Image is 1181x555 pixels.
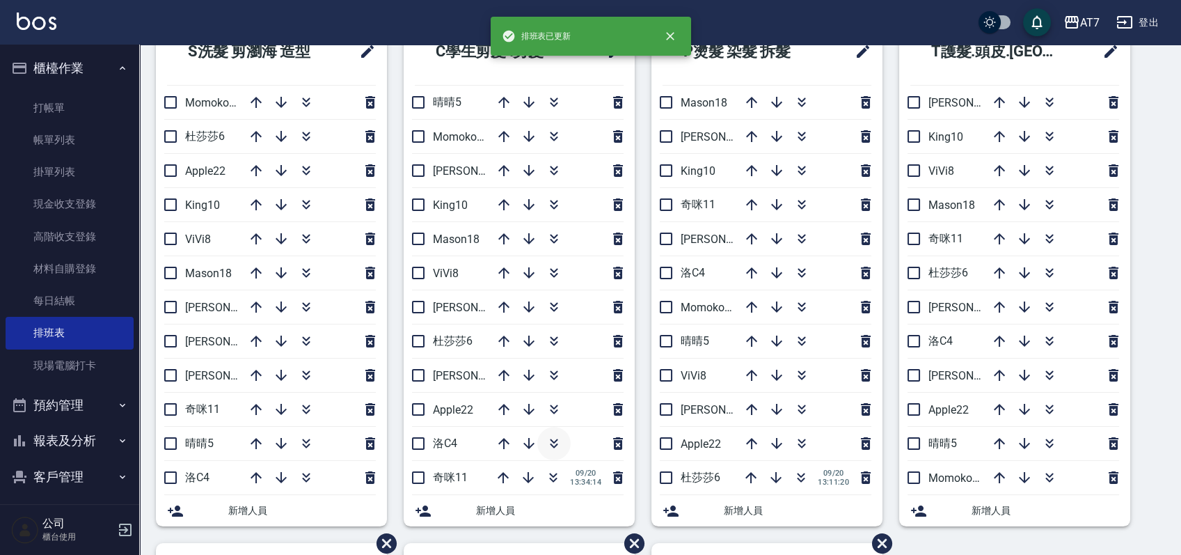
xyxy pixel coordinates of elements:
[681,334,709,347] span: 晴晴5
[570,469,601,478] span: 09/20
[651,495,882,526] div: 新增人員
[681,96,727,109] span: Mason18
[42,531,113,543] p: 櫃台使用
[6,494,134,531] button: 員工及薪資
[928,369,1018,382] span: [PERSON_NAME]7
[1094,35,1119,68] span: 修改班表的標題
[404,495,635,526] div: 新增人員
[1080,14,1100,31] div: AT7
[6,188,134,220] a: 現金收支登錄
[433,267,459,280] span: ViVi8
[433,233,479,246] span: Mason18
[6,50,134,86] button: 櫃檯作業
[185,369,275,382] span: [PERSON_NAME]2
[928,164,954,178] span: ViVi8
[663,26,829,77] h2: P燙髮 染髮 拆髮
[185,471,209,484] span: 洛C4
[928,96,1018,109] span: [PERSON_NAME]2
[17,13,56,30] img: Logo
[185,437,214,450] span: 晴晴5
[185,301,275,314] span: [PERSON_NAME]9
[433,369,523,382] span: [PERSON_NAME]7
[185,198,220,212] span: King10
[433,130,489,143] span: Momoko12
[6,423,134,459] button: 報表及分析
[6,459,134,495] button: 客戶管理
[928,198,975,212] span: Mason18
[655,21,685,52] button: close
[928,232,963,245] span: 奇咪11
[846,35,871,68] span: 修改班表的標題
[681,301,737,314] span: Momoko12
[928,266,968,279] span: 杜莎莎6
[681,403,770,416] span: [PERSON_NAME]2
[167,26,341,77] h2: S洗髮 剪瀏海 造型
[415,26,581,77] h2: C學生剪髮 .剪髮
[681,233,770,246] span: [PERSON_NAME]7
[156,495,387,526] div: 新增人員
[928,130,963,143] span: King10
[185,335,275,348] span: [PERSON_NAME]7
[928,403,969,416] span: Apple22
[228,503,376,518] span: 新增人員
[185,267,232,280] span: Mason18
[681,266,705,279] span: 洛C4
[6,285,134,317] a: 每日結帳
[433,334,473,347] span: 杜莎莎6
[433,437,457,450] span: 洛C4
[1023,8,1051,36] button: save
[1058,8,1105,37] button: AT7
[433,164,523,178] span: [PERSON_NAME]9
[972,503,1119,518] span: 新增人員
[433,301,523,314] span: [PERSON_NAME]2
[899,495,1130,526] div: 新增人員
[185,233,211,246] span: ViVi8
[570,478,601,487] span: 13:34:14
[6,350,134,382] a: 現場電腦打卡
[6,92,134,124] a: 打帳單
[6,317,134,349] a: 排班表
[1111,10,1164,36] button: 登出
[6,387,134,423] button: 預約管理
[681,369,706,382] span: ViVi8
[681,164,715,178] span: King10
[928,301,1018,314] span: [PERSON_NAME]9
[433,403,473,416] span: Apple22
[910,26,1084,77] h2: T護髮.頭皮.[GEOGRAPHIC_DATA]
[11,516,39,544] img: Person
[185,402,220,416] span: 奇咪11
[6,124,134,156] a: 帳單列表
[185,96,241,109] span: Momoko12
[681,198,715,211] span: 奇咪11
[681,471,720,484] span: 杜莎莎6
[818,469,849,478] span: 09/20
[185,130,225,143] span: 杜莎莎6
[476,503,624,518] span: 新增人員
[6,221,134,253] a: 高階收支登錄
[6,156,134,188] a: 掛單列表
[433,198,468,212] span: King10
[928,437,957,450] span: 晴晴5
[928,334,953,347] span: 洛C4
[681,437,721,451] span: Apple22
[433,471,468,484] span: 奇咪11
[42,517,113,531] h5: 公司
[185,164,225,178] span: Apple22
[818,478,849,487] span: 13:11:20
[502,29,571,43] span: 排班表已更新
[681,130,770,143] span: [PERSON_NAME]9
[351,35,376,68] span: 修改班表的標題
[724,503,871,518] span: 新增人員
[433,95,461,109] span: 晴晴5
[928,471,985,485] span: Momoko12
[6,253,134,285] a: 材料自購登錄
